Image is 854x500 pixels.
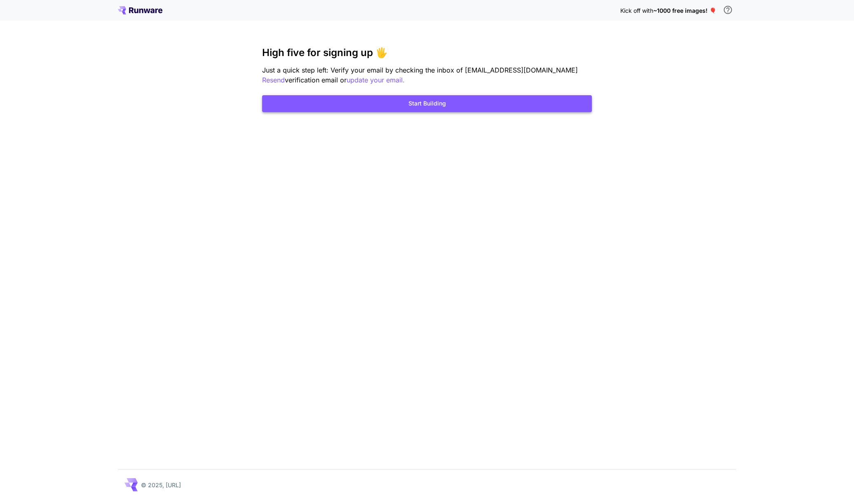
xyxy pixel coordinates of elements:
[141,481,181,489] p: © 2025, [URL]
[262,47,592,59] h3: High five for signing up 🖐️
[620,7,653,14] span: Kick off with
[653,7,716,14] span: ~1000 free images! 🎈
[285,76,347,84] span: verification email or
[262,75,285,85] button: Resend
[720,2,736,18] button: In order to qualify for free credit, you need to sign up with a business email address and click ...
[347,75,405,85] button: update your email.
[262,95,592,112] button: Start Building
[262,66,578,74] span: Just a quick step left: Verify your email by checking the inbox of [EMAIL_ADDRESS][DOMAIN_NAME]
